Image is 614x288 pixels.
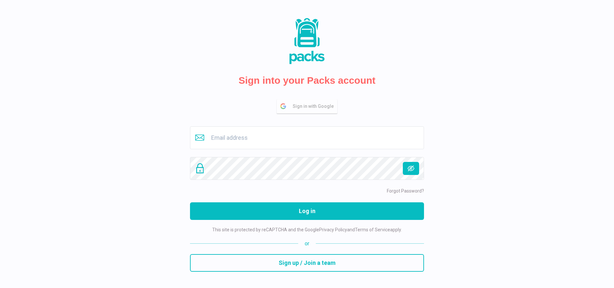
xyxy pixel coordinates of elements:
a: Forgot Password? [387,188,424,194]
span: or [298,240,316,248]
input: Email address [190,126,424,149]
h2: Sign into your Packs account [239,75,375,86]
button: Sign up / Join a team [190,254,424,272]
a: Privacy Policy [319,227,347,232]
img: Packs Logo [274,17,340,65]
button: Sign in with Google [277,99,337,113]
button: Log in [190,202,424,220]
span: Sign in with Google [293,100,337,113]
p: This site is protected by reCAPTCHA and the Google and apply. [212,226,402,233]
a: Terms of Service [355,227,390,232]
